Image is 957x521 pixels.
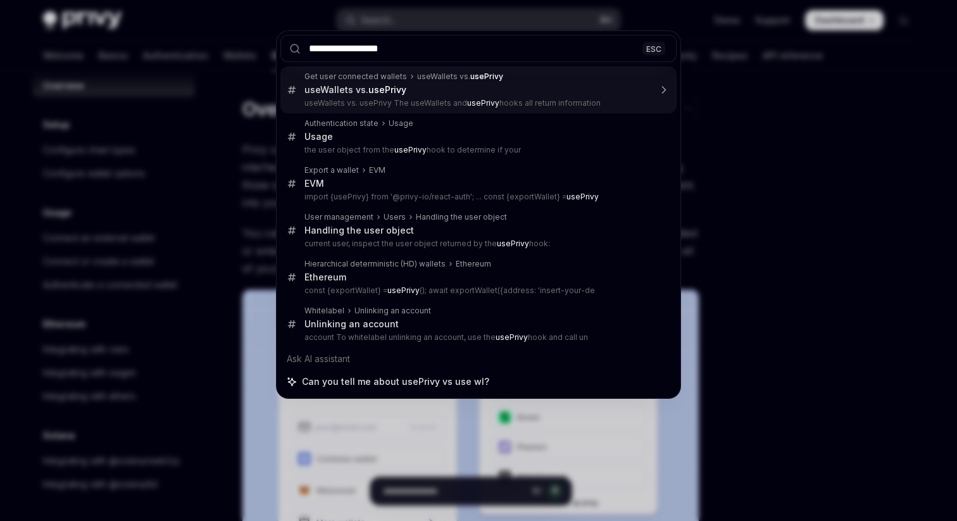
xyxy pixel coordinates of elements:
div: useWallets vs. [417,72,503,82]
b: usePrivy [496,332,528,342]
b: usePrivy [566,192,599,201]
div: Ask AI assistant [280,348,677,370]
p: import {usePrivy} from '@privy-io/react-auth'; ... const {exportWallet} = [304,192,650,202]
div: ESC [642,42,665,55]
div: Hierarchical deterministic (HD) wallets [304,259,446,269]
div: Whitelabel [304,306,344,316]
b: usePrivy [470,72,503,81]
div: useWallets vs. [304,84,406,96]
div: Export a wallet [304,165,359,175]
p: current user, inspect the user object returned by the hook: [304,239,650,249]
p: account To whitelabel unlinking an account, use the hook and call un [304,332,650,342]
div: EVM [369,165,385,175]
div: EVM [304,178,324,189]
div: Get user connected wallets [304,72,407,82]
div: User management [304,212,373,222]
div: Ethereum [456,259,491,269]
div: Authentication state [304,118,378,129]
p: the user object from the hook to determine if your [304,145,650,155]
b: usePrivy [387,286,420,295]
div: Unlinking an account [354,306,431,316]
div: Ethereum [304,272,346,283]
b: usePrivy [368,84,406,95]
div: Handling the user object [304,225,414,236]
b: usePrivy [394,145,427,154]
b: usePrivy [467,98,499,108]
p: useWallets vs. usePrivy The useWallets and hooks all return information [304,98,650,108]
b: usePrivy [497,239,529,248]
div: Unlinking an account [304,318,399,330]
p: const {exportWallet} = (); await exportWallet({address: 'insert-your-de [304,286,650,296]
div: Users [384,212,406,222]
div: Usage [389,118,413,129]
div: Usage [304,131,333,142]
span: Can you tell me about usePrivy vs use wl? [302,375,489,388]
div: Handling the user object [416,212,507,222]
